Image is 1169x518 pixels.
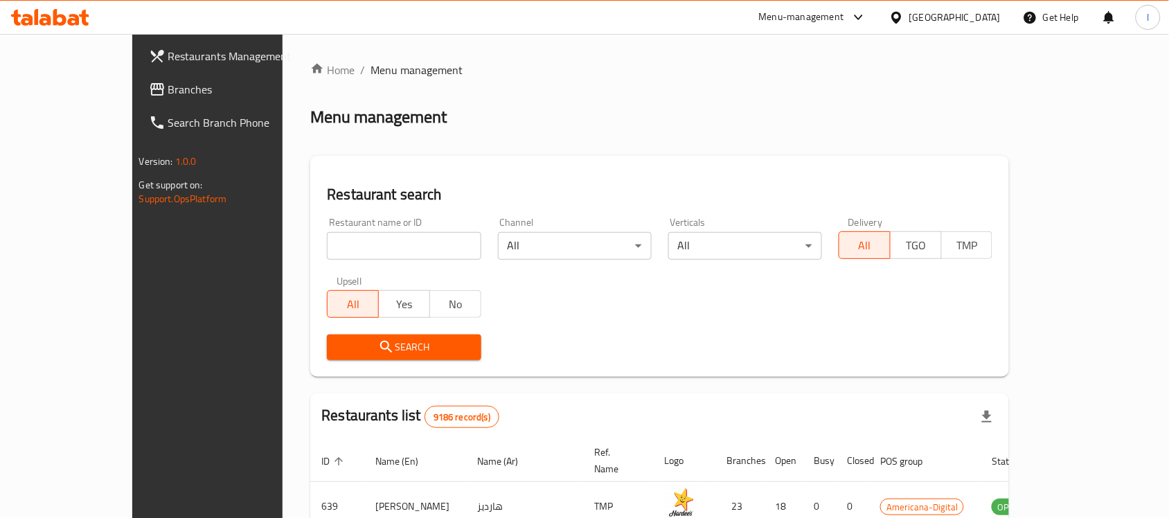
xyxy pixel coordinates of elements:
button: TGO [890,231,942,259]
th: Branches [715,440,764,482]
span: 1.0.0 [175,152,197,170]
label: Delivery [848,217,883,227]
span: Name (Ar) [477,453,536,470]
a: Branches [138,73,328,106]
h2: Restaurants list [321,405,499,428]
div: All [668,232,822,260]
span: ID [321,453,348,470]
th: Busy [803,440,836,482]
div: Menu-management [759,9,844,26]
input: Search for restaurant name or ID.. [327,232,481,260]
a: Restaurants Management [138,39,328,73]
div: [GEOGRAPHIC_DATA] [909,10,1001,25]
th: Logo [653,440,715,482]
span: Name (En) [375,453,436,470]
li: / [360,62,365,78]
a: Search Branch Phone [138,106,328,139]
span: 9186 record(s) [425,411,499,424]
th: Closed [836,440,869,482]
a: Home [310,62,355,78]
span: Get support on: [139,176,203,194]
h2: Restaurant search [327,184,992,205]
span: Yes [384,294,425,314]
div: Export file [970,400,1003,434]
span: Restaurants Management [168,48,316,64]
button: All [839,231,891,259]
span: l [1147,10,1149,25]
button: TMP [941,231,993,259]
span: Search Branch Phone [168,114,316,131]
span: Search [338,339,470,356]
span: Menu management [371,62,463,78]
div: All [498,232,652,260]
button: No [429,290,481,318]
span: Americana-Digital [881,499,963,515]
span: All [333,294,373,314]
nav: breadcrumb [310,62,1009,78]
a: Support.OpsPlatform [139,190,227,208]
th: Open [764,440,803,482]
button: Search [327,334,481,360]
span: POS group [880,453,940,470]
span: Ref. Name [594,444,636,477]
span: Status [992,453,1037,470]
span: All [845,235,885,256]
button: All [327,290,379,318]
span: OPEN [992,499,1026,515]
span: TMP [947,235,988,256]
label: Upsell [337,276,362,286]
button: Yes [378,290,430,318]
h2: Menu management [310,106,447,128]
div: Total records count [425,406,499,428]
span: Version: [139,152,173,170]
span: No [436,294,476,314]
span: TGO [896,235,936,256]
span: Branches [168,81,316,98]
